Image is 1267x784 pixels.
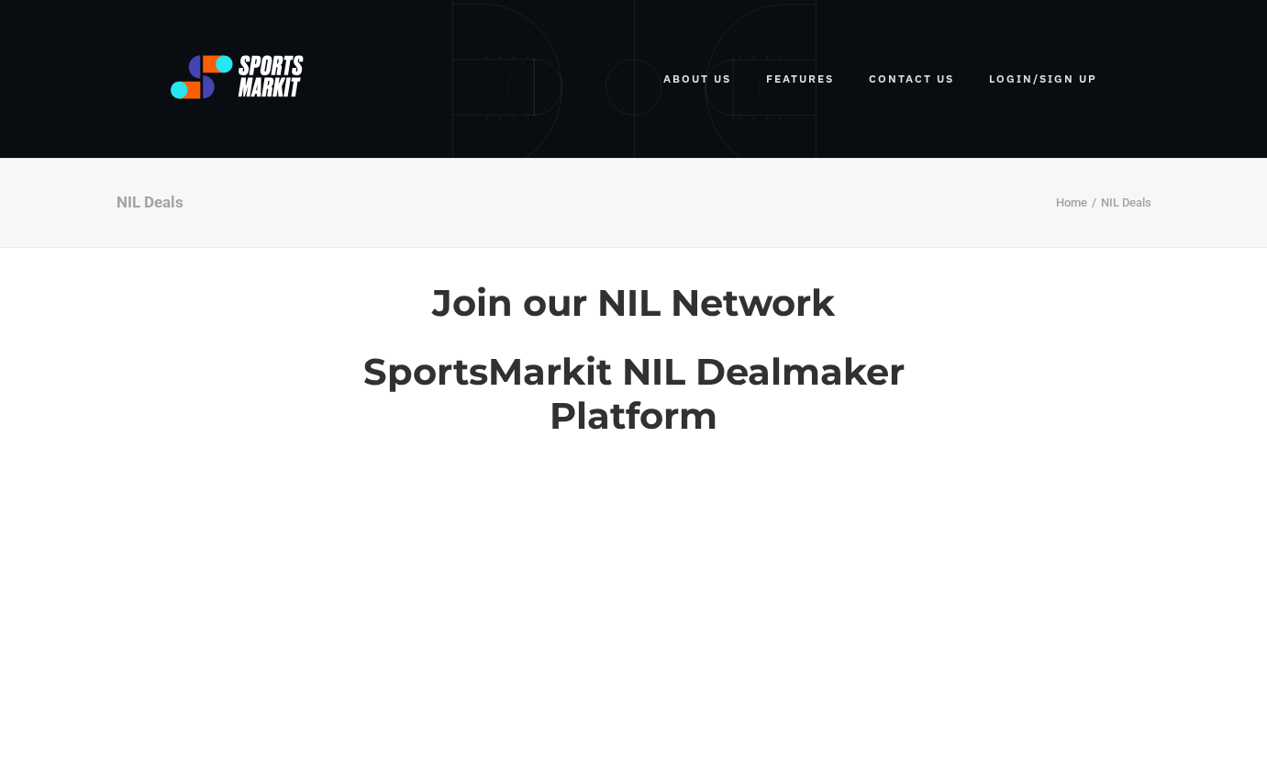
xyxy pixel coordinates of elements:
[1087,193,1151,214] li: NIL Deals
[300,281,968,325] h2: Join our NIL Network
[171,55,305,99] img: logo
[300,350,968,438] h2: SportsMarkit NIL Dealmaker Platform
[663,59,731,99] a: ABOUT US
[766,59,834,99] a: FEATURES
[869,59,954,99] a: Contact Us
[989,59,1097,99] a: LOGIN/SIGN UP
[117,192,183,212] div: NIL Deals
[1056,196,1087,209] a: Home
